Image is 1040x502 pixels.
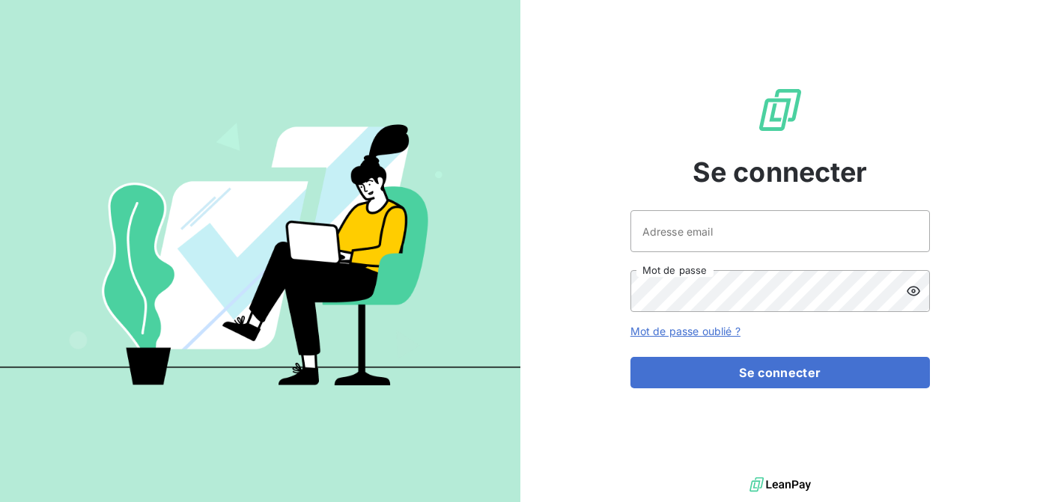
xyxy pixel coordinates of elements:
img: logo [749,474,811,496]
input: placeholder [630,210,930,252]
a: Mot de passe oublié ? [630,325,741,337]
img: Logo LeanPay [756,86,804,134]
span: Se connecter [693,152,868,192]
button: Se connecter [630,357,930,388]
